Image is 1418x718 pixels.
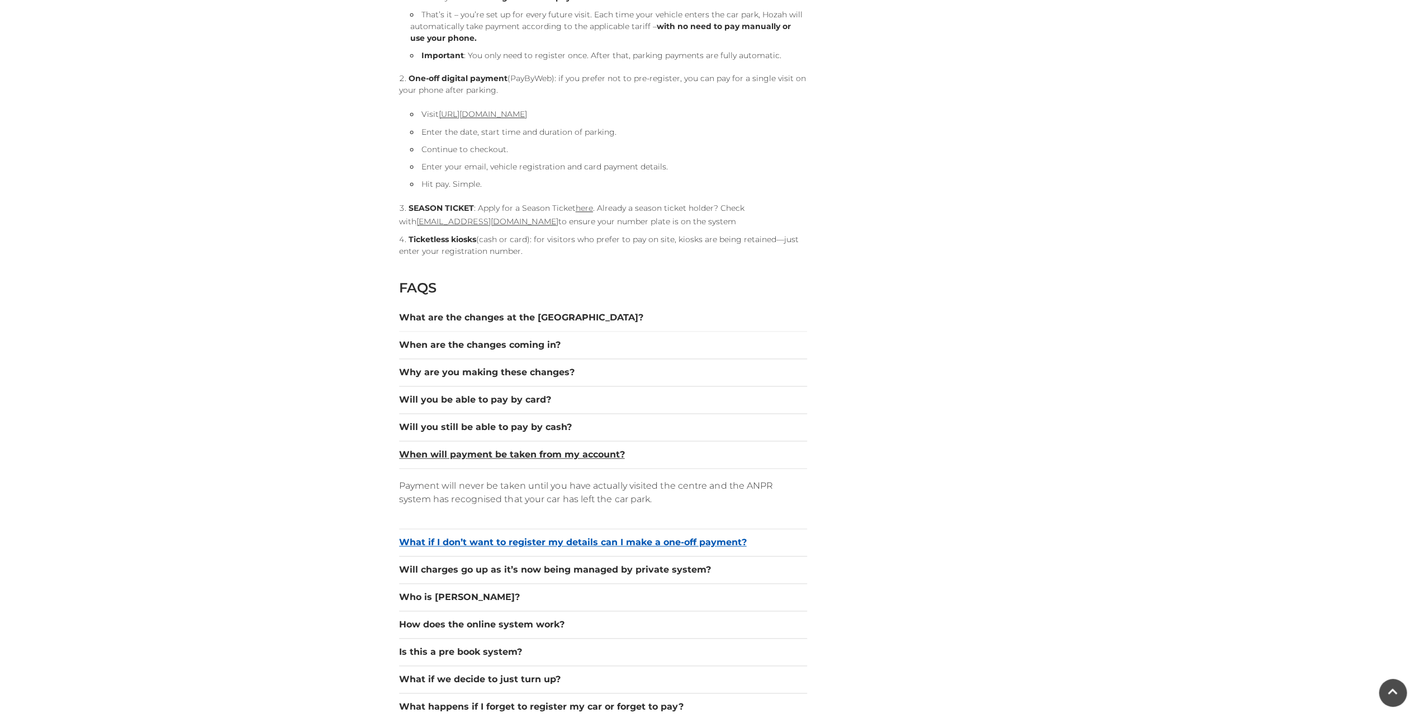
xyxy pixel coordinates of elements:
a: [URL][DOMAIN_NAME] [439,109,527,119]
a: [EMAIL_ADDRESS][DOMAIN_NAME] [416,216,558,226]
li: Hit pay. Simple. [410,178,807,190]
button: What if I don’t want to register my details can I make a one-off payment? [399,536,807,549]
p: Payment will never be taken until you have actually visited the centre and the ANPR system has re... [399,479,807,506]
li: Visit [410,107,807,121]
strong: Important [421,50,464,60]
button: When are the changes coming in? [399,338,807,352]
li: (cash or card): for visitors who prefer to pay on site, kiosks are being retained—just enter your... [399,234,807,257]
strong: One-off digital payment [409,73,508,83]
h2: FAQS [399,280,807,296]
li: : Apply for a Season Ticket . Already a season ticket holder? Check with to ensure your number pl... [399,201,807,228]
button: Who is [PERSON_NAME]? [399,591,807,604]
strong: SEASON TICKET [409,203,474,213]
li: Continue to checkout. [410,144,807,155]
li: Enter the date, start time and duration of parking. [410,126,807,138]
button: Is this a pre book system? [399,645,807,659]
li: Enter your email, vehicle registration and card payment details. [410,161,807,173]
strong: Ticketless kiosks [409,234,476,244]
button: When will payment be taken from my account? [399,448,807,461]
li: That’s it – you’re set up for every future visit. Each time your vehicle enters the car park, Hoz... [410,9,807,44]
button: How does the online system work? [399,618,807,631]
li: : You only need to register once. After that, parking payments are fully automatic. [410,50,807,62]
button: Will you still be able to pay by cash? [399,421,807,434]
button: What happens if I forget to register my car or forget to pay? [399,700,807,714]
a: here [576,203,593,213]
button: Why are you making these changes? [399,366,807,379]
li: (PayByWeb): if you prefer not to pre-register, you can pay for a single visit on your phone after... [399,73,807,190]
button: What if we decide to just turn up? [399,673,807,686]
button: Will you be able to pay by card? [399,393,807,407]
button: Will charges go up as it’s now being managed by private system? [399,563,807,577]
button: What are the changes at the [GEOGRAPHIC_DATA]? [399,311,807,324]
